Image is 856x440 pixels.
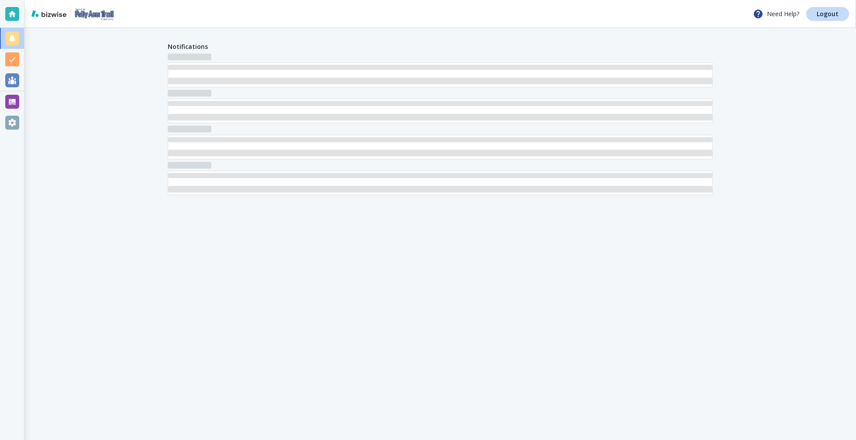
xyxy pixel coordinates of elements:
h4: Notifications [168,42,208,51]
p: Need Help? [753,9,799,19]
img: bizwise [31,10,66,17]
img: Friends of the Polly Ann Trail [74,7,115,21]
p: Logout [817,11,839,17]
a: Logout [806,7,849,21]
